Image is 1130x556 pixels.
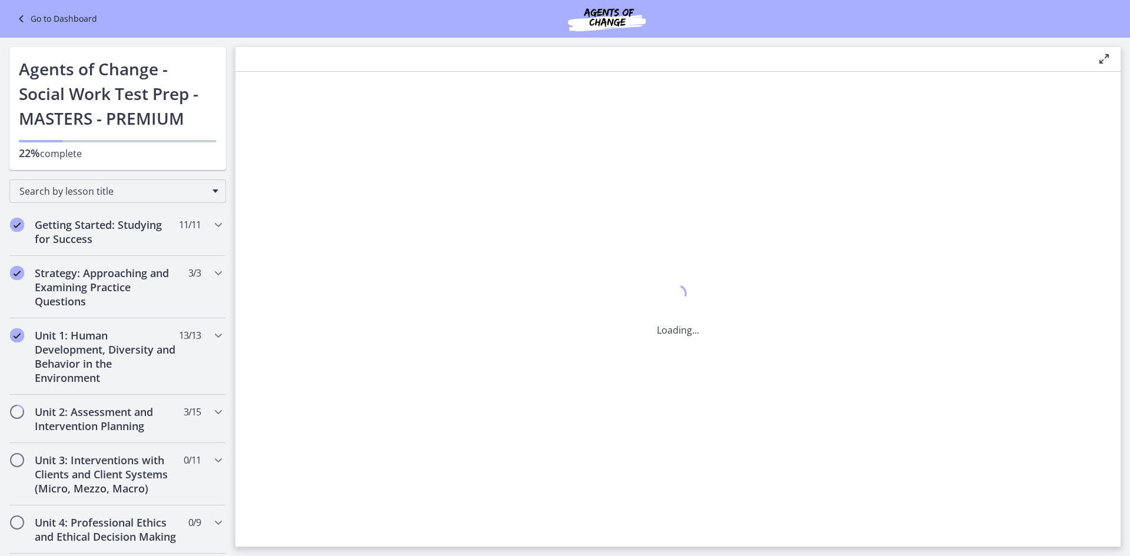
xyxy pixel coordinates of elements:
[179,218,201,232] span: 11 / 11
[188,266,201,280] span: 3 / 3
[35,515,178,544] h2: Unit 4: Professional Ethics and Ethical Decision Making
[179,328,201,342] span: 13 / 13
[35,453,178,495] h2: Unit 3: Interventions with Clients and Client Systems (Micro, Mezzo, Macro)
[657,323,699,337] p: Loading...
[19,56,217,131] h1: Agents of Change - Social Work Test Prep - MASTERS - PREMIUM
[35,405,178,433] h2: Unit 2: Assessment and Intervention Planning
[10,218,24,232] i: Completed
[10,328,24,342] i: Completed
[19,146,40,160] span: 22%
[184,405,201,419] span: 3 / 15
[188,515,201,530] span: 0 / 9
[184,453,201,467] span: 0 / 11
[536,5,677,33] img: Agents of Change Social Work Test Prep
[19,146,217,161] p: complete
[35,266,178,308] h2: Strategy: Approaching and Examining Practice Questions
[14,12,97,26] a: Go to Dashboard
[10,266,24,280] i: Completed
[657,282,699,309] div: 1
[19,185,207,198] span: Search by lesson title
[9,179,226,203] div: Search by lesson title
[35,328,178,385] h2: Unit 1: Human Development, Diversity and Behavior in the Environment
[35,218,178,246] h2: Getting Started: Studying for Success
